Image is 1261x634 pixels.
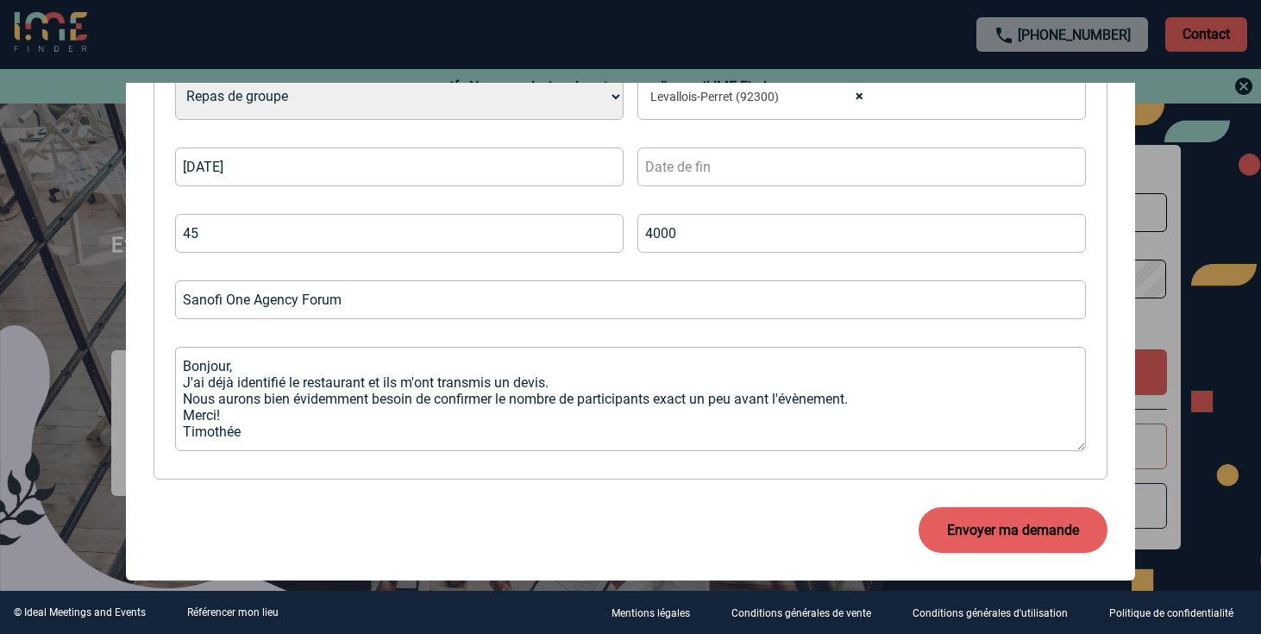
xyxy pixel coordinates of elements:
span: Levallois-Perret (92300) [643,85,881,109]
p: Politique de confidentialité [1109,608,1233,620]
a: Conditions générales d'utilisation [899,605,1095,621]
input: Date de fin [637,148,1086,186]
p: Conditions générales de vente [731,608,871,620]
input: Nom de l'événement [175,280,1086,319]
a: Mentions légales [598,605,718,621]
p: Mentions légales [612,608,690,620]
input: Date de début * [175,148,624,186]
a: Politique de confidentialité [1095,605,1261,621]
a: Conditions générales de vente [718,605,899,621]
div: © Ideal Meetings and Events [14,606,146,618]
span: × [856,85,863,109]
button: Envoyer ma demande [919,507,1107,553]
p: Conditions générales d'utilisation [913,608,1068,620]
input: Budget * [637,214,1086,253]
a: Référencer mon lieu [187,606,279,618]
input: Nombre de participants * [175,214,624,253]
